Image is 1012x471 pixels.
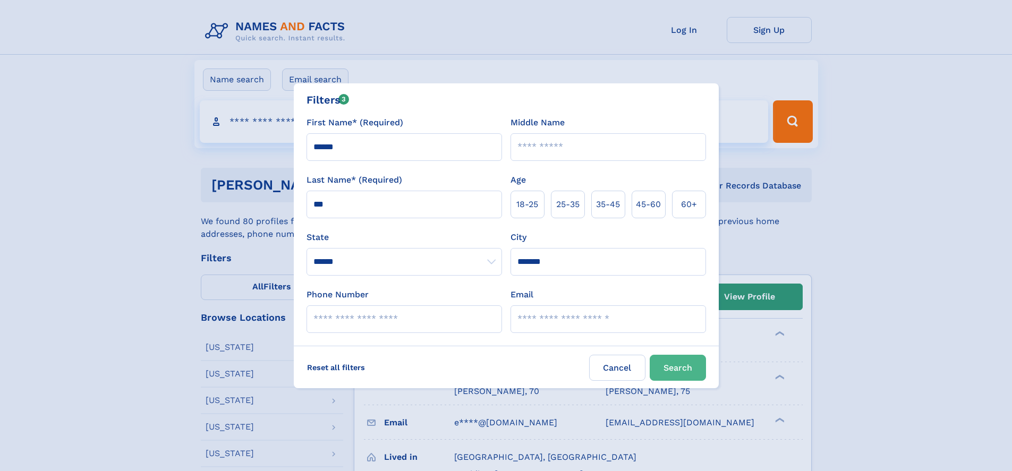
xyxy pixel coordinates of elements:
[307,288,369,301] label: Phone Number
[511,174,526,186] label: Age
[596,198,620,211] span: 35‑45
[307,92,350,108] div: Filters
[589,355,645,381] label: Cancel
[511,231,526,244] label: City
[300,355,372,380] label: Reset all filters
[511,116,565,129] label: Middle Name
[516,198,538,211] span: 18‑25
[556,198,580,211] span: 25‑35
[636,198,661,211] span: 45‑60
[307,116,403,129] label: First Name* (Required)
[681,198,697,211] span: 60+
[307,174,402,186] label: Last Name* (Required)
[511,288,533,301] label: Email
[650,355,706,381] button: Search
[307,231,502,244] label: State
